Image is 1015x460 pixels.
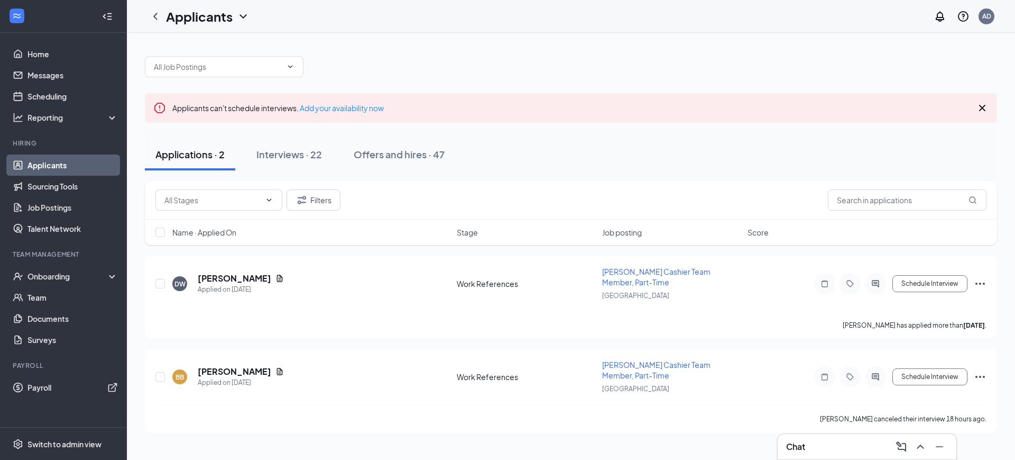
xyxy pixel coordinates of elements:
button: Filter Filters [287,190,340,211]
div: AD [982,12,991,21]
svg: ComposeMessage [895,440,908,453]
div: Team Management [13,250,116,259]
h3: Chat [786,441,805,453]
svg: Ellipses [974,277,986,290]
svg: Ellipses [974,371,986,383]
span: [GEOGRAPHIC_DATA] [602,385,669,393]
svg: Filter [296,194,308,206]
div: BB [176,373,184,382]
h1: Applicants [166,7,233,25]
svg: MagnifyingGlass [968,196,977,204]
span: Name · Applied On [172,227,236,238]
svg: Settings [13,439,23,449]
svg: Note [818,373,831,381]
span: Score [748,227,769,238]
div: DW [174,279,186,288]
a: Job Postings [27,197,118,218]
button: Minimize [931,438,948,455]
button: ChevronUp [912,438,929,455]
div: Reporting [27,112,118,123]
svg: Minimize [933,440,946,453]
svg: ChevronDown [237,10,250,23]
div: Applied on [DATE] [198,284,284,295]
svg: Error [153,102,166,114]
svg: WorkstreamLogo [12,11,22,21]
svg: Analysis [13,112,23,123]
svg: ActiveChat [869,373,882,381]
a: Add your availability now [300,103,384,113]
span: Job posting [602,227,642,238]
input: Search in applications [828,190,986,211]
div: Offers and hires · 47 [354,148,445,161]
a: Scheduling [27,86,118,107]
svg: QuestionInfo [957,10,970,23]
button: Schedule Interview [892,275,967,292]
div: Interviews · 22 [256,148,322,161]
button: ComposeMessage [893,438,910,455]
input: All Job Postings [154,61,282,73]
svg: Document [275,367,284,376]
a: Talent Network [27,218,118,239]
button: Schedule Interview [892,368,967,385]
div: Applications · 2 [155,148,225,161]
div: Switch to admin view [27,439,101,449]
div: Applied on [DATE] [198,377,284,388]
svg: Tag [844,279,856,288]
h5: [PERSON_NAME] [198,366,271,377]
a: Documents [27,308,118,329]
svg: ChevronLeft [149,10,162,23]
div: Hiring [13,139,116,148]
b: [DATE] [963,321,985,329]
div: Onboarding [27,271,109,282]
a: Applicants [27,155,118,176]
div: Payroll [13,361,116,370]
svg: Document [275,274,284,283]
svg: UserCheck [13,271,23,282]
svg: Note [818,279,831,288]
svg: Tag [844,373,856,381]
svg: Notifications [934,10,946,23]
iframe: Intercom live chat [979,424,1004,449]
span: Applicants can't schedule interviews. [172,103,384,113]
a: Home [27,43,118,65]
h5: [PERSON_NAME] [198,273,271,284]
a: PayrollExternalLink [27,377,118,398]
input: All Stages [164,194,261,206]
svg: ActiveChat [869,279,882,288]
svg: ChevronDown [265,196,273,204]
span: [PERSON_NAME] Cashier Team Member, Part-Time [602,360,710,380]
svg: ChevronDown [286,62,294,71]
svg: Collapse [102,11,113,22]
a: Sourcing Tools [27,176,118,197]
div: Work References [457,372,596,382]
svg: Cross [976,102,989,114]
a: Surveys [27,329,118,350]
a: Team [27,287,118,308]
div: Work References [457,278,596,289]
div: [PERSON_NAME] canceled their interview 18 hours ago. [820,414,986,425]
span: [PERSON_NAME] Cashier Team Member, Part-Time [602,267,710,287]
span: Stage [457,227,478,238]
svg: ChevronUp [914,440,927,453]
p: [PERSON_NAME] has applied more than . [843,321,986,330]
span: [GEOGRAPHIC_DATA] [602,292,669,300]
a: Messages [27,65,118,86]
